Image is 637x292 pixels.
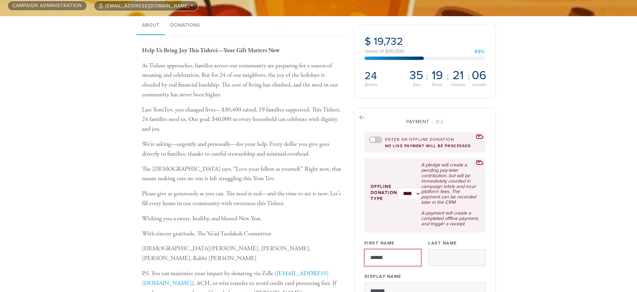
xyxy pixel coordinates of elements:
[142,189,344,208] p: Please give as generously as you can. The need is real—and the time to act is now. Let’s fill eve...
[137,16,165,35] a: About
[446,71,449,82] span: :
[142,164,344,184] p: The [DEMOGRAPHIC_DATA] says, “Love your fellow as yourself.” Right now, that means making sure no...
[142,244,344,263] p: [DEMOGRAPHIC_DATA][PERSON_NAME], [PERSON_NAME], [PERSON_NAME], Rabbi [PERSON_NAME]
[409,69,423,82] span: 35
[365,118,485,125] div: Payment
[421,210,479,227] p: A payment will create a completed offline payment, and trigger a receipt.
[365,240,395,246] label: First Name
[365,69,406,82] h2: 24
[142,214,344,224] p: Wishing you a sweet, healthy, and blessed New Year.
[421,162,479,205] p: A pledge will create a pending pay-later contribution, but will be immediately counted in campaig...
[94,1,198,11] button: [EMAIL_ADDRESS][DOMAIN_NAME]
[374,35,403,48] span: 19,732
[467,71,470,82] span: :
[472,69,486,82] span: 06
[428,240,457,246] label: Last Name
[142,229,344,239] p: With sincere gratitude, The Va’ad Tzedakah Committee
[371,184,397,202] label: Offline donation type
[453,69,464,82] span: 21
[432,69,443,82] span: 19
[385,137,454,142] label: Enter an offline donation
[7,1,87,11] a: Campaign Administration
[142,269,329,287] a: [EMAIL_ADDRESS][DOMAIN_NAME]
[432,83,442,87] span: hours
[413,83,420,87] span: days
[451,83,465,87] span: minutes
[365,35,371,48] span: $
[142,105,344,134] p: Last YomTov, you changed lives—$30,400 raised, 19 families supported. This Tishrei, 24 families n...
[142,46,280,54] b: Help Us Bring Joy This Tishrei—Your Gift Matters Now
[369,144,481,148] div: no live payment will be processed
[426,71,428,82] span: :
[142,139,344,159] p: We’re asking—urgently and personally—for your help. Every dollar you give goes directly to famili...
[142,61,344,100] p: As Tishrei approaches, families across our community are preparing for a season of meaning and ce...
[474,50,485,54] div: 49%
[165,16,205,35] a: Donations
[472,83,486,87] span: seconds
[365,49,485,54] div: raised of $40,000
[365,82,406,87] div: donors
[432,119,443,125] span: /2
[365,273,402,280] label: Display Name
[436,119,439,125] span: 2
